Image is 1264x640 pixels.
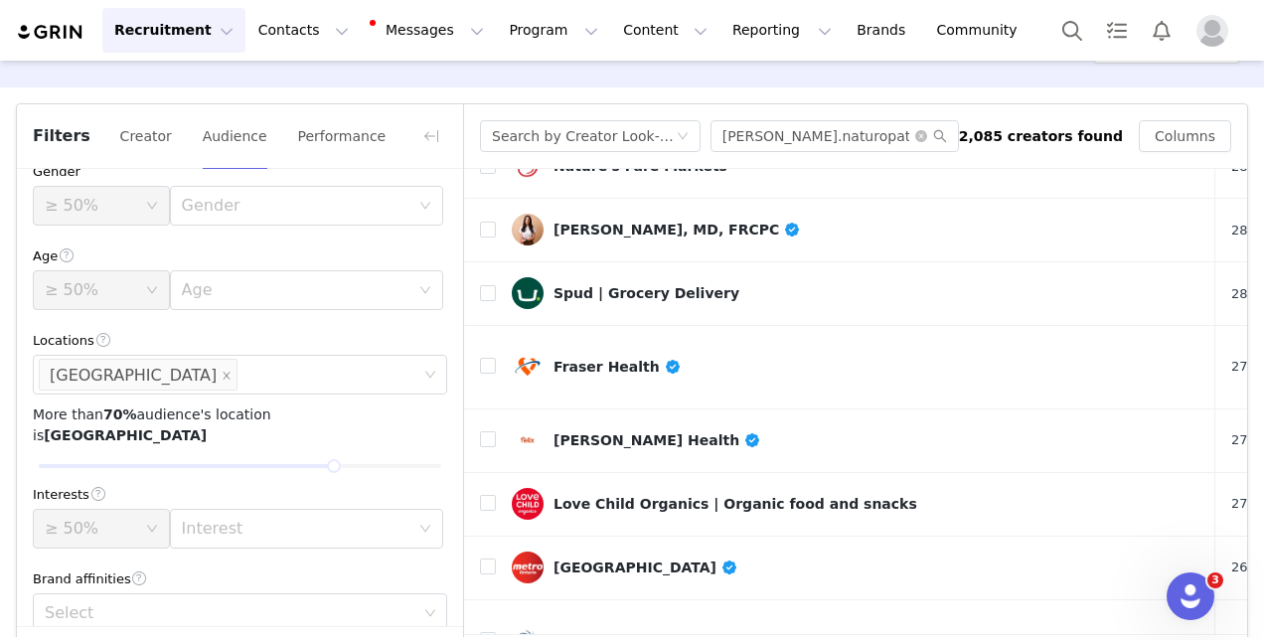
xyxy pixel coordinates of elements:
div: Locations [33,330,447,351]
div: Age [182,280,409,300]
i: icon: down [146,523,158,537]
img: v2 [512,488,544,520]
button: Audience [202,120,268,152]
div: [GEOGRAPHIC_DATA] [553,560,738,575]
i: icon: down [419,523,431,537]
button: Messages [362,8,496,53]
button: Notifications [1140,8,1184,53]
button: Contacts [246,8,361,53]
i: icon: close-circle [915,130,927,142]
li: Canada [39,359,237,391]
img: grin logo [16,23,85,42]
div: [GEOGRAPHIC_DATA] [50,360,217,392]
a: Spud | Grocery Delivery [512,277,1199,309]
a: [PERSON_NAME] Health [512,424,1199,456]
a: [GEOGRAPHIC_DATA] [512,552,1199,583]
i: icon: down [424,607,436,621]
button: Search [1050,8,1094,53]
span: More than audience's location is [33,406,271,443]
div: Interest [182,519,409,539]
button: Creator [119,120,173,152]
button: Content [611,8,719,53]
div: Gender [182,196,409,216]
div: [PERSON_NAME], MD, FRCPC [553,222,801,238]
div: Love Child Organics | Organic food and snacks [553,496,917,512]
div: ≥ 50% [45,187,98,225]
a: Fraser Health [512,351,1199,383]
div: Gender [33,162,447,182]
b: 70% [103,406,137,422]
a: Tasks [1095,8,1139,53]
div: [PERSON_NAME] Health [553,432,761,448]
button: Performance [296,120,387,152]
div: Fraser Health [553,359,681,375]
div: Spud | Grocery Delivery [553,285,739,301]
button: Reporting [720,8,844,53]
a: Brands [845,8,923,53]
img: placeholder-profile.jpg [1196,15,1228,47]
span: 3 [1207,572,1223,588]
img: v2 [512,277,544,309]
b: [GEOGRAPHIC_DATA] [44,427,207,443]
i: icon: down [146,284,158,298]
div: Select [45,603,417,623]
i: icon: search [933,129,947,143]
button: Columns [1139,120,1231,152]
img: v2 [512,351,544,383]
img: v2 [512,424,544,456]
img: v2 [512,214,544,245]
div: Search by Creator Look-alike [492,121,676,151]
a: [PERSON_NAME], MD, FRCPC [512,214,1199,245]
iframe: Intercom live chat [1167,572,1214,620]
i: icon: down [419,200,431,214]
i: icon: down [146,200,158,214]
div: Age [33,245,447,266]
div: Interests [33,484,447,505]
input: Search... [711,120,959,152]
i: icon: down [677,130,689,144]
div: ≥ 50% [45,271,98,309]
div: 2,085 creators found [959,126,1123,147]
a: Love Child Organics | Organic food and snacks [512,488,1199,520]
span: Filters [33,124,90,148]
button: Recruitment [102,8,245,53]
button: Program [497,8,610,53]
div: ≥ 50% [45,510,98,548]
a: Community [925,8,1038,53]
div: Brand affinities [33,568,447,589]
button: Profile [1185,15,1248,47]
img: v2 [512,552,544,583]
i: icon: close [222,370,232,382]
i: icon: down [419,284,431,298]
